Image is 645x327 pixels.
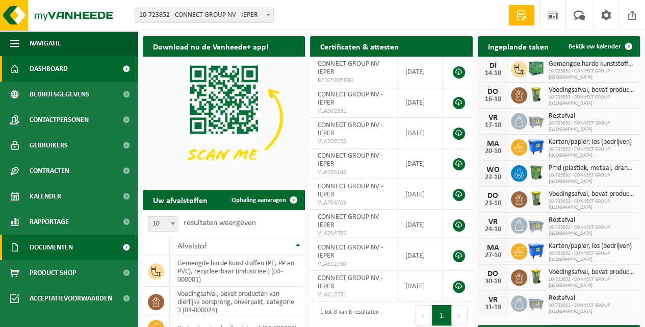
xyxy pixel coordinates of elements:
[549,120,635,133] span: 10-723852 - CONNECT GROUP [GEOGRAPHIC_DATA]
[30,158,69,184] span: Contracten
[569,43,621,50] span: Bekijk uw kalender
[318,107,389,115] span: VLA902931
[398,179,443,210] td: [DATE]
[483,244,503,252] div: MA
[318,152,382,168] span: CONNECT GROUP NV - IEPER
[135,8,273,22] span: 10-723852 - CONNECT GROUP NV - IEPER
[184,219,256,227] label: resultaten weergeven
[483,304,503,311] div: 31-10
[30,82,89,107] span: Bedrijfsgegevens
[30,31,61,56] span: Navigatie
[177,242,207,250] span: Afvalstof
[527,60,545,77] img: PB-HB-1400-HPE-GN-01
[483,122,503,129] div: 17-10
[398,240,443,271] td: [DATE]
[549,294,635,303] span: Restafval
[318,91,382,107] span: CONNECT GROUP NV - IEPER
[483,96,503,103] div: 16-10
[483,278,503,285] div: 30-10
[549,216,635,224] span: Restafval
[549,164,635,172] span: Pmd (plastiek, metaal, drankkartons) (bedrijven)
[148,216,178,232] span: 10
[398,271,443,301] td: [DATE]
[527,268,545,285] img: WB-0140-HPE-GN-50
[318,291,389,299] span: VLA612731
[30,107,89,133] span: Contactpersonen
[452,305,468,325] button: Next
[549,86,635,94] span: Voedingsafval, bevat producten van dierlijke oorsprong, onverpakt, categorie 3
[398,57,443,87] td: [DATE]
[549,242,635,250] span: Karton/papier, los (bedrijven)
[549,250,635,263] span: 10-723852 - CONNECT GROUP [GEOGRAPHIC_DATA]
[549,146,635,159] span: 10-723852 - CONNECT GROUP [GEOGRAPHIC_DATA]
[527,112,545,129] img: WB-2500-GAL-GY-01
[549,172,635,185] span: 10-723852 - CONNECT GROUP [GEOGRAPHIC_DATA]
[483,192,503,200] div: DO
[318,244,382,260] span: CONNECT GROUP NV - IEPER
[527,294,545,311] img: WB-2500-GAL-GY-01
[398,148,443,179] td: [DATE]
[318,168,389,177] span: VLA705142
[170,256,305,287] td: gemengde harde kunststoffen (PE, PP en PVC), recycleerbaar (industrieel) (04-000001)
[315,304,378,326] div: 1 tot 8 van 8 resultaten
[30,209,69,235] span: Rapportage
[30,235,73,260] span: Documenten
[549,94,635,107] span: 10-723852 - CONNECT GROUP [GEOGRAPHIC_DATA]
[483,226,503,233] div: 24-10
[318,230,389,238] span: VLA704705
[483,166,503,174] div: WO
[30,184,61,209] span: Kalender
[318,121,382,137] span: CONNECT GROUP NV - IEPER
[318,138,389,146] span: VLA708735
[310,36,408,56] h2: Certificaten & attesten
[527,138,545,155] img: WB-1100-HPE-BE-01
[398,210,443,240] td: [DATE]
[549,68,635,81] span: 10-723852 - CONNECT GROUP [GEOGRAPHIC_DATA]
[143,190,218,210] h2: Uw afvalstoffen
[318,183,382,198] span: CONNECT GROUP NV - IEPER
[549,224,635,237] span: 10-723852 - CONNECT GROUP [GEOGRAPHIC_DATA]
[318,260,389,268] span: VLA612730
[549,138,635,146] span: Karton/papier, los (bedrijven)
[318,199,389,207] span: VLA704703
[483,174,503,181] div: 22-10
[223,190,304,210] a: Ophaling aanvragen
[148,217,178,231] span: 10
[483,200,503,207] div: 23-10
[527,164,545,181] img: WB-0370-HPE-GN-50
[30,286,112,311] span: Acceptatievoorwaarden
[549,112,635,120] span: Restafval
[318,77,389,85] span: RED25005690
[549,198,635,211] span: 10-723852 - CONNECT GROUP [GEOGRAPHIC_DATA]
[135,8,274,23] span: 10-723852 - CONNECT GROUP NV - IEPER
[483,270,503,278] div: DO
[549,303,635,315] span: 10-723852 - CONNECT GROUP [GEOGRAPHIC_DATA]
[30,56,68,82] span: Dashboard
[483,148,503,155] div: 20-10
[549,276,635,289] span: 10-723852 - CONNECT GROUP [GEOGRAPHIC_DATA]
[483,62,503,70] div: DI
[483,114,503,122] div: VR
[527,86,545,103] img: WB-0140-HPE-GN-50
[30,133,68,158] span: Gebruikers
[398,118,443,148] td: [DATE]
[527,242,545,259] img: WB-1100-HPE-BE-01
[483,252,503,259] div: 27-10
[318,213,382,229] span: CONNECT GROUP NV - IEPER
[231,197,286,204] span: Ophaling aanvragen
[549,268,635,276] span: Voedingsafval, bevat producten van dierlijke oorsprong, onverpakt, categorie 3
[527,190,545,207] img: WB-0140-HPE-GN-50
[30,260,76,286] span: Product Shop
[483,218,503,226] div: VR
[478,36,559,56] h2: Ingeplande taken
[483,70,503,77] div: 14-10
[527,216,545,233] img: WB-2500-GAL-GY-01
[483,88,503,96] div: DO
[143,36,279,56] h2: Download nu de Vanheede+ app!
[318,274,382,290] span: CONNECT GROUP NV - IEPER
[170,287,305,317] td: voedingsafval, bevat producten van dierlijke oorsprong, onverpakt, categorie 3 (04-000024)
[549,190,635,198] span: Voedingsafval, bevat producten van dierlijke oorsprong, onverpakt, categorie 3
[318,60,382,76] span: CONNECT GROUP NV - IEPER
[483,140,503,148] div: MA
[432,305,452,325] button: 1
